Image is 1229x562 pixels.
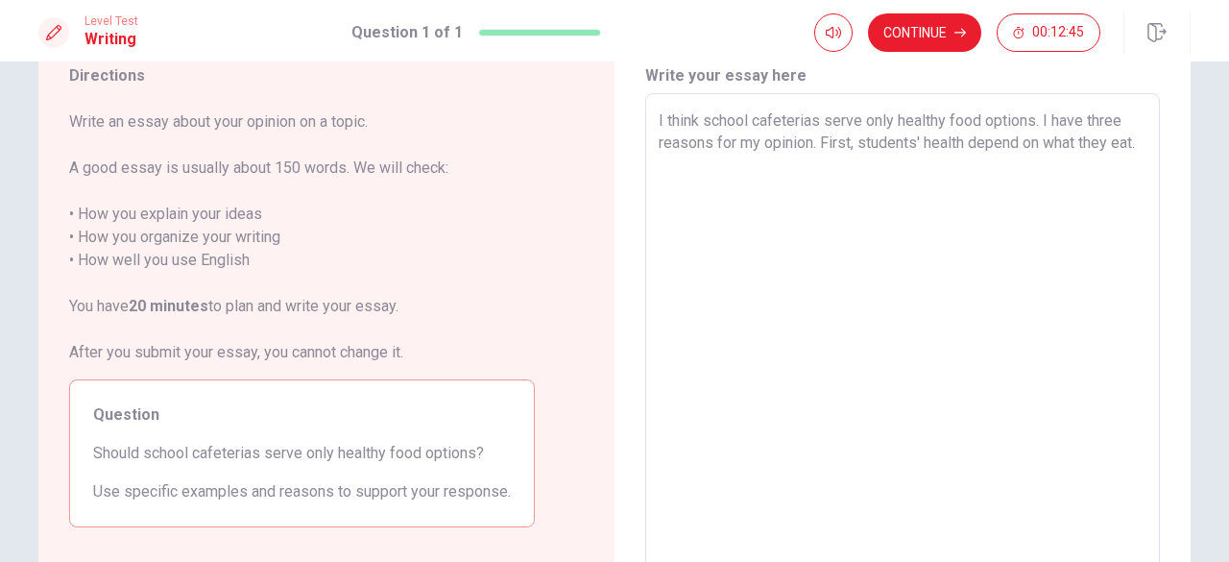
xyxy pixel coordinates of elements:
[93,442,511,465] span: Should school cafeterias serve only healthy food options?
[84,28,138,51] h1: Writing
[129,297,208,315] strong: 20 minutes
[69,64,535,87] span: Directions
[1032,25,1084,40] span: 00:12:45
[93,403,511,427] span: Question
[69,110,535,364] span: Write an essay about your opinion on a topic. A good essay is usually about 150 words. We will ch...
[645,64,1160,87] h6: Write your essay here
[868,13,981,52] button: Continue
[351,21,463,44] h1: Question 1 of 1
[997,13,1100,52] button: 00:12:45
[93,480,511,503] span: Use specific examples and reasons to support your response.
[84,14,138,28] span: Level Test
